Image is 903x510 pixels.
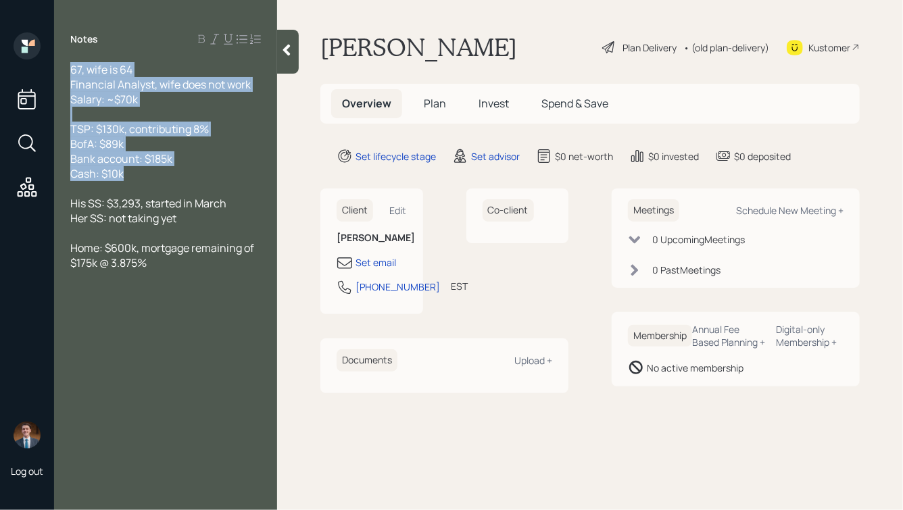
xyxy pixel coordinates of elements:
[70,122,209,181] span: TSP: $130k, contributing 8% BofA: $89k Bank account: $185k Cash: $10k
[647,361,743,375] div: No active membership
[70,32,98,46] label: Notes
[337,349,397,372] h6: Documents
[11,465,43,478] div: Log out
[541,96,608,111] span: Spend & Save
[652,263,721,277] div: 0 Past Meeting s
[652,232,745,247] div: 0 Upcoming Meeting s
[356,280,440,294] div: [PHONE_NUMBER]
[628,199,679,222] h6: Meetings
[628,325,692,347] h6: Membership
[342,96,391,111] span: Overview
[356,149,436,163] div: Set lifecycle stage
[70,240,256,270] span: Home: $600k, mortgage remaining of $175k @ 3.875%
[483,199,534,222] h6: Co-client
[320,32,517,62] h1: [PERSON_NAME]
[777,323,844,349] div: Digital-only Membership +
[70,196,226,226] span: His SS: $3,293, started in March Her SS: not taking yet
[514,354,552,367] div: Upload +
[390,204,407,217] div: Edit
[451,279,468,293] div: EST
[623,41,677,55] div: Plan Delivery
[356,255,396,270] div: Set email
[14,422,41,449] img: hunter_neumayer.jpg
[683,41,769,55] div: • (old plan-delivery)
[337,199,373,222] h6: Client
[692,323,766,349] div: Annual Fee Based Planning +
[479,96,509,111] span: Invest
[808,41,850,55] div: Kustomer
[471,149,520,163] div: Set advisor
[648,149,699,163] div: $0 invested
[736,204,844,217] div: Schedule New Meeting +
[337,232,407,244] h6: [PERSON_NAME]
[734,149,791,163] div: $0 deposited
[424,96,446,111] span: Plan
[70,62,251,107] span: 67, wife is 64 Financial Analyst, wife does not work Salary: ~$70k
[555,149,613,163] div: $0 net-worth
